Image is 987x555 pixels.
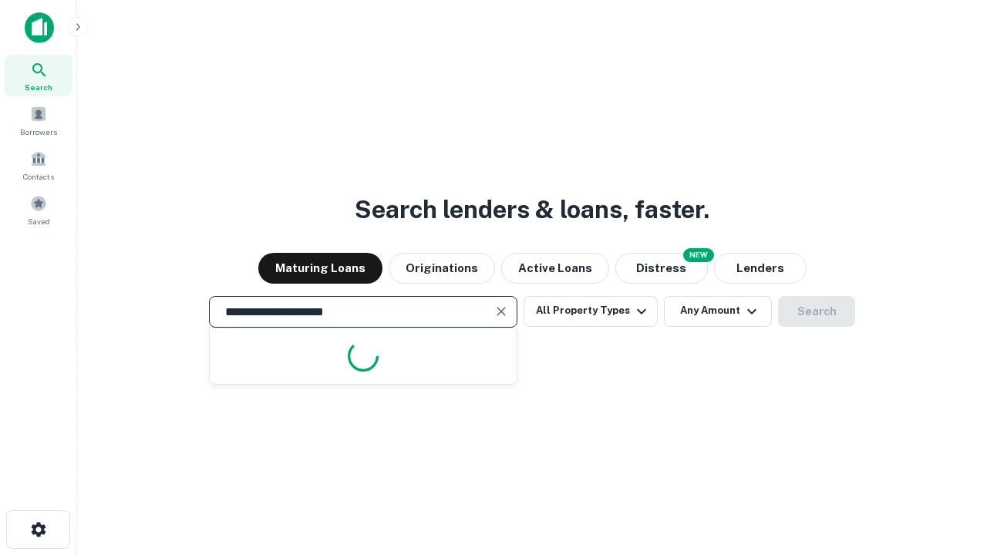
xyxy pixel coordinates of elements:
button: Clear [490,301,512,322]
h3: Search lenders & loans, faster. [355,191,709,228]
a: Borrowers [5,99,72,141]
button: Any Amount [664,296,772,327]
a: Saved [5,189,72,230]
span: Search [25,81,52,93]
span: Saved [28,215,50,227]
button: Active Loans [501,253,609,284]
button: Maturing Loans [258,253,382,284]
a: Contacts [5,144,72,186]
a: Search [5,55,72,96]
button: Search distressed loans with lien and other non-mortgage details. [615,253,708,284]
iframe: Chat Widget [910,432,987,506]
button: Originations [389,253,495,284]
span: Borrowers [20,126,57,138]
img: capitalize-icon.png [25,12,54,43]
button: All Property Types [524,296,658,327]
button: Lenders [714,253,807,284]
span: Contacts [23,170,54,183]
div: NEW [683,248,714,262]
